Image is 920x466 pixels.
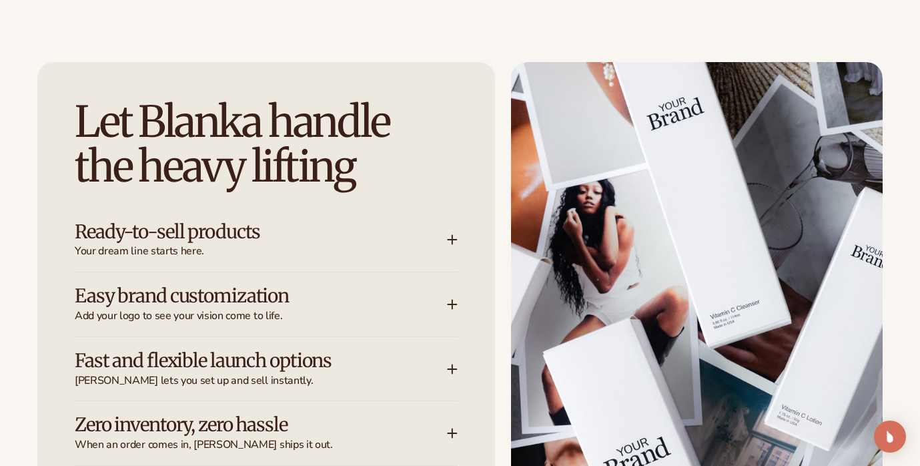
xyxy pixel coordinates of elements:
[75,286,407,306] h3: Easy brand customization
[75,438,447,452] span: When an order comes in, [PERSON_NAME] ships it out.
[75,99,458,189] h2: Let Blanka handle the heavy lifting
[75,351,407,371] h3: Fast and flexible launch options
[75,309,447,323] span: Add your logo to see your vision come to life.
[75,374,447,388] span: [PERSON_NAME] lets you set up and sell instantly.
[75,222,407,242] h3: Ready-to-sell products
[75,244,447,258] span: Your dream line starts here.
[75,415,407,435] h3: Zero inventory, zero hassle
[874,421,906,453] div: Open Intercom Messenger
